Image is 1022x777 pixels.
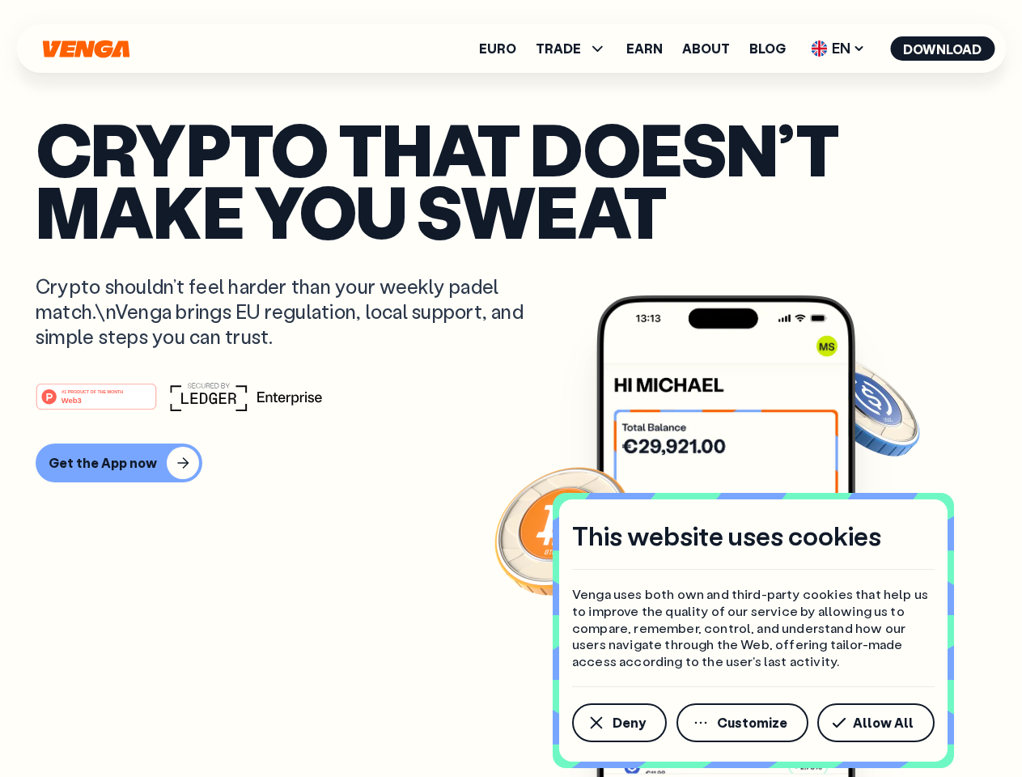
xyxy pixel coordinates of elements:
a: Get the App now [36,444,986,482]
tspan: Web3 [61,395,82,404]
img: Bitcoin [491,457,637,603]
span: Deny [613,716,646,729]
h4: This website uses cookies [572,519,881,553]
button: Deny [572,703,667,742]
a: About [682,42,730,55]
button: Allow All [817,703,935,742]
span: EN [805,36,871,62]
img: flag-uk [811,40,827,57]
a: Earn [626,42,663,55]
button: Customize [676,703,808,742]
button: Download [890,36,994,61]
span: Allow All [853,716,914,729]
button: Get the App now [36,444,202,482]
div: Get the App now [49,455,157,471]
tspan: #1 PRODUCT OF THE MONTH [61,388,123,393]
a: Blog [749,42,786,55]
p: Crypto shouldn’t feel harder than your weekly padel match.\nVenga brings EU regulation, local sup... [36,274,547,350]
p: Crypto that doesn’t make you sweat [36,117,986,241]
a: #1 PRODUCT OF THE MONTHWeb3 [36,393,157,414]
span: TRADE [536,39,607,58]
a: Euro [479,42,516,55]
img: USDC coin [807,348,923,465]
span: Customize [717,716,787,729]
p: Venga uses both own and third-party cookies that help us to improve the quality of our service by... [572,586,935,670]
svg: Home [40,40,131,58]
span: TRADE [536,42,581,55]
